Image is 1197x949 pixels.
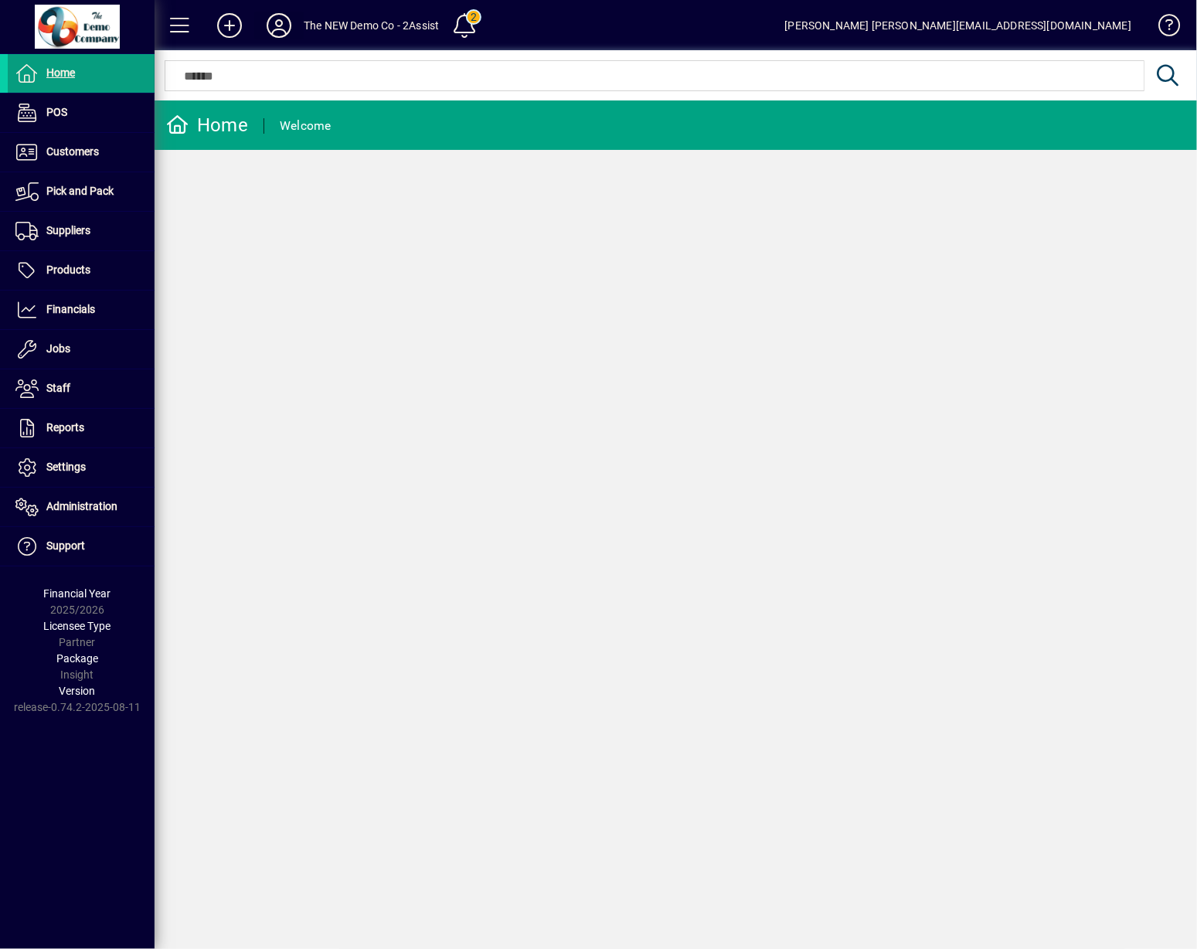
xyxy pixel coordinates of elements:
[44,587,111,600] span: Financial Year
[44,620,111,632] span: Licensee Type
[304,13,439,38] div: The NEW Demo Co - 2Assist
[46,539,85,552] span: Support
[56,652,98,665] span: Package
[46,106,67,118] span: POS
[8,448,155,487] a: Settings
[1147,3,1178,53] a: Knowledge Base
[46,461,86,473] span: Settings
[8,172,155,211] a: Pick and Pack
[8,94,155,132] a: POS
[8,369,155,408] a: Staff
[60,685,96,697] span: Version
[166,113,248,138] div: Home
[8,488,155,526] a: Administration
[205,12,254,39] button: Add
[46,145,99,158] span: Customers
[46,303,95,315] span: Financials
[8,251,155,290] a: Products
[8,133,155,172] a: Customers
[46,500,117,512] span: Administration
[8,212,155,250] a: Suppliers
[280,114,332,138] div: Welcome
[46,185,114,197] span: Pick and Pack
[46,66,75,79] span: Home
[8,527,155,566] a: Support
[46,224,90,236] span: Suppliers
[254,12,304,39] button: Profile
[46,382,70,394] span: Staff
[46,421,84,434] span: Reports
[8,330,155,369] a: Jobs
[46,342,70,355] span: Jobs
[8,409,155,447] a: Reports
[8,291,155,329] a: Financials
[46,264,90,276] span: Products
[784,13,1131,38] div: [PERSON_NAME] [PERSON_NAME][EMAIL_ADDRESS][DOMAIN_NAME]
